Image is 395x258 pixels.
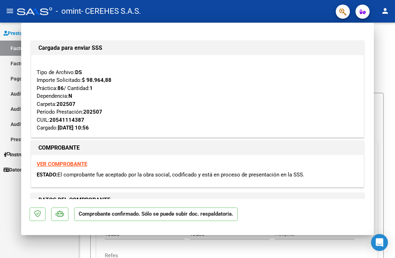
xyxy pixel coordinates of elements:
span: ESTADO: [37,172,57,178]
strong: DATOS DEL COMPROBANTE [38,197,110,203]
div: Open Intercom Messenger [371,234,388,251]
a: VER COMPROBANTE [37,161,87,167]
div: 20541114387 [49,116,84,124]
strong: 86 [57,85,64,91]
strong: 202507 [56,101,75,107]
strong: COMPROBANTE [38,144,80,151]
span: El comprobante fue aceptado por la obra social, codificado y está en proceso de presentación en l... [57,172,304,178]
div: Tipo de Archivo: Importe Solicitado: Práctica: / Cantidad: Dependencia: Carpeta: Período Prestaci... [37,60,358,132]
strong: N [68,93,72,99]
strong: [DATE] 10:56 [58,125,89,131]
p: Comprobante confirmado. Sólo se puede subir doc. respaldatoria. [74,208,238,221]
strong: 1 [90,85,93,91]
strong: $ 98.964,88 [82,77,111,83]
h1: Cargada para enviar SSS [38,44,357,52]
strong: DS [75,69,82,76]
strong: 202507 [83,109,102,115]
